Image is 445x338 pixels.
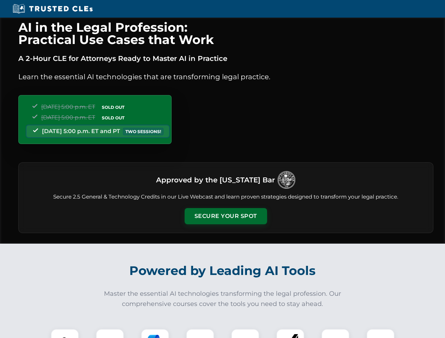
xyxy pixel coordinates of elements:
img: Trusted CLEs [11,4,95,14]
img: Logo [278,171,295,189]
h1: AI in the Legal Profession: Practical Use Cases that Work [18,21,433,46]
p: Secure 2.5 General & Technology Credits in our Live Webcast and learn proven strategies designed ... [27,193,425,201]
span: SOLD OUT [99,104,127,111]
button: Secure Your Spot [185,208,267,224]
h3: Approved by the [US_STATE] Bar [156,174,275,186]
span: [DATE] 5:00 p.m. ET [41,104,95,110]
p: Master the essential AI technologies transforming the legal profession. Our comprehensive courses... [99,289,346,309]
p: Learn the essential AI technologies that are transforming legal practice. [18,71,433,82]
span: SOLD OUT [99,114,127,121]
p: A 2-Hour CLE for Attorneys Ready to Master AI in Practice [18,53,433,64]
span: [DATE] 5:00 p.m. ET [41,114,95,121]
h2: Powered by Leading AI Tools [27,258,418,283]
